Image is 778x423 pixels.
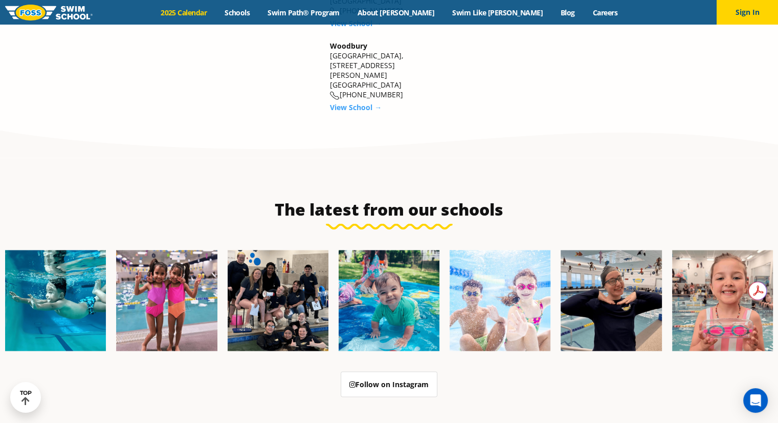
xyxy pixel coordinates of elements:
a: Careers [584,8,626,17]
a: Schools [216,8,259,17]
a: Swim Path® Program [259,8,348,17]
div: [GEOGRAPHIC_DATA], [STREET_ADDRESS][PERSON_NAME] [GEOGRAPHIC_DATA] [PHONE_NUMBER] [330,41,448,100]
img: Fa25-Website-Images-2-600x600.png [228,250,328,351]
a: Woodbury [330,41,367,51]
a: Blog [551,8,584,17]
img: Fa25-Website-Images-600x600.png [339,250,439,351]
img: Fa25-Website-Images-1-600x600.png [5,250,106,351]
div: Open Intercom Messenger [743,388,768,413]
a: Follow on Instagram [341,371,437,397]
div: TOP [20,390,32,406]
img: FOSS Swim School Logo [5,5,93,20]
a: View School → [330,102,382,112]
a: Swim Like [PERSON_NAME] [443,8,552,17]
a: 2025 Calendar [152,8,216,17]
img: Fa25-Website-Images-14-600x600.jpg [672,250,773,351]
img: Fa25-Website-Images-9-600x600.jpg [561,250,661,351]
a: About [PERSON_NAME] [348,8,443,17]
img: location-phone-o-icon.svg [330,91,340,100]
img: FCC_FOSS_GeneralShoot_May_FallCampaign_lowres-9556-600x600.jpg [450,250,550,351]
img: Fa25-Website-Images-8-600x600.jpg [116,250,217,351]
